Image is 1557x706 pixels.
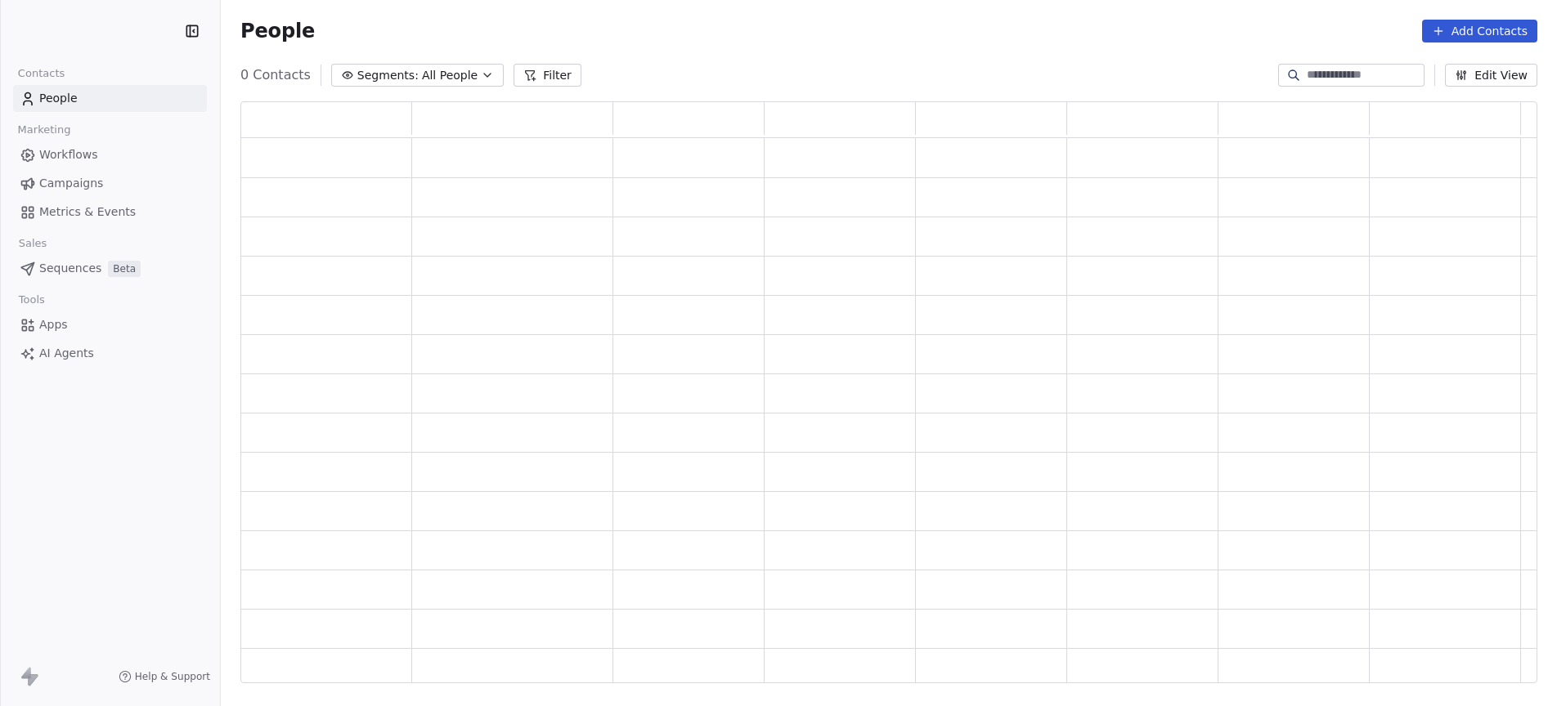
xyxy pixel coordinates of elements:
span: All People [422,67,478,84]
span: AI Agents [39,345,94,362]
span: People [39,90,78,107]
span: Help & Support [135,670,210,683]
button: Edit View [1445,64,1537,87]
span: Contacts [11,61,72,86]
span: People [240,19,315,43]
a: Apps [13,311,207,338]
span: Workflows [39,146,98,163]
a: Help & Support [119,670,210,683]
a: Workflows [13,141,207,168]
a: Metrics & Events [13,199,207,226]
span: Sales [11,231,54,256]
a: AI Agents [13,340,207,367]
a: Campaigns [13,170,207,197]
span: Marketing [11,118,78,142]
button: Add Contacts [1422,20,1537,42]
span: Campaigns [39,175,103,192]
span: Metrics & Events [39,203,136,221]
a: SequencesBeta [13,255,207,282]
button: Filter [514,64,581,87]
span: Beta [108,261,141,277]
span: Apps [39,316,68,333]
span: Tools [11,288,52,312]
span: Sequences [39,260,101,277]
a: People [13,85,207,112]
span: 0 Contacts [240,65,311,85]
span: Segments: [357,67,419,84]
